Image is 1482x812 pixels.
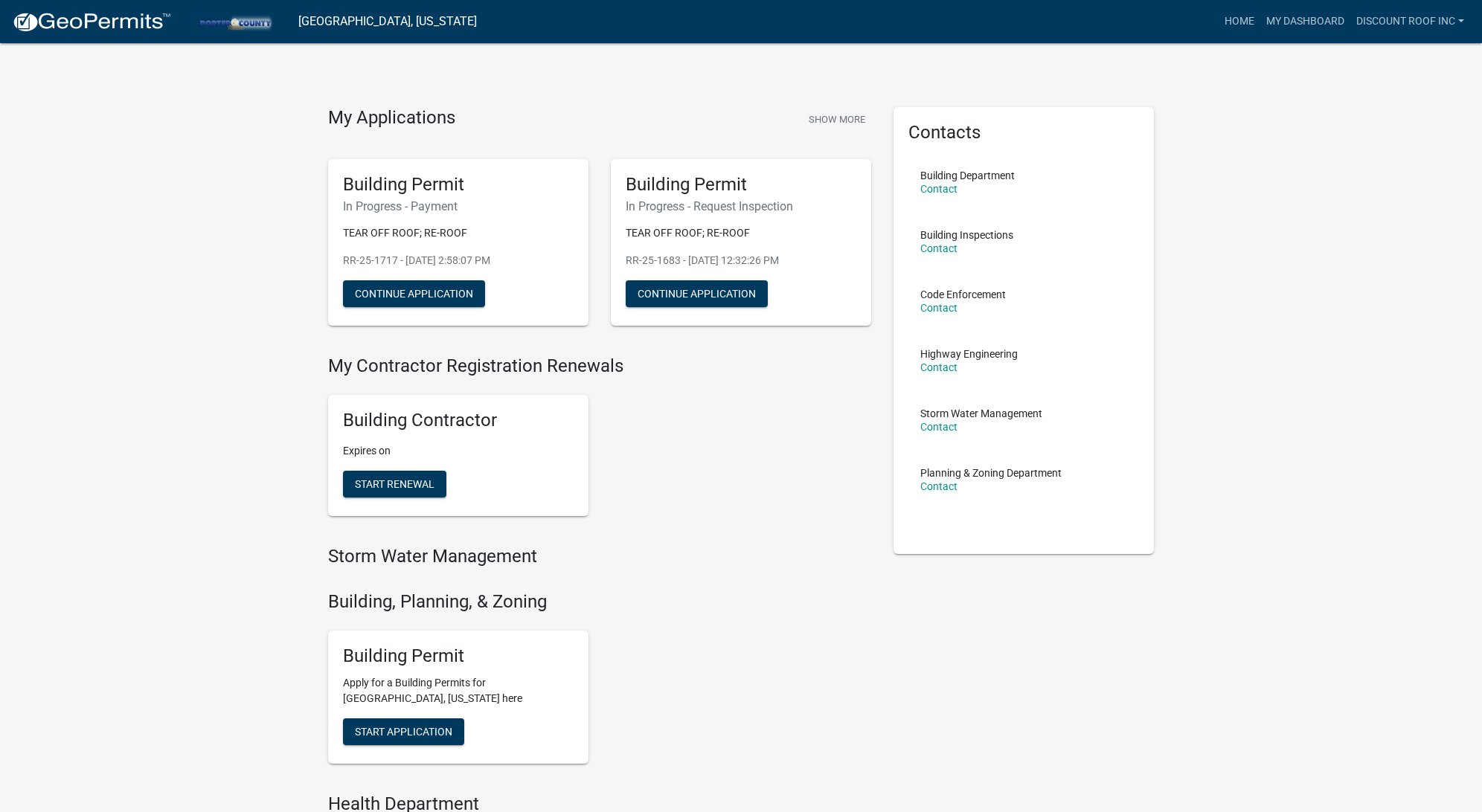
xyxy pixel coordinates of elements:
p: RR-25-1683 - [DATE] 12:32:26 PM [626,253,856,268]
a: [GEOGRAPHIC_DATA], [US_STATE] [298,9,477,34]
a: My Dashboard [1260,7,1350,36]
p: Building Department [920,170,1015,181]
img: Porter County, Indiana [183,11,286,31]
h4: Storm Water Management [328,546,871,567]
a: Home [1219,7,1260,36]
p: Code Enforcement [920,289,1006,300]
p: Expires on [343,443,574,459]
h5: Building Permit [343,645,574,667]
button: Start Application [343,718,464,745]
wm-registration-list-section: My Contractor Registration Renewals [328,355,871,528]
h6: In Progress - Request Inspection [626,199,856,213]
button: Continue Application [626,280,768,307]
button: Start Renewal [343,471,446,497]
span: Start Application [355,726,452,738]
h4: My Contractor Registration Renewals [328,355,871,377]
p: Planning & Zoning Department [920,468,1062,478]
h4: My Applications [328,107,455,129]
h6: In Progress - Payment [343,199,574,213]
p: RR-25-1717 - [DATE] 2:58:07 PM [343,253,574,268]
a: Discount Roof Inc [1350,7,1470,36]
button: Continue Application [343,280,485,307]
h5: Building Permit [343,174,574,196]
a: Contact [920,242,957,254]
p: Apply for a Building Permits for [GEOGRAPHIC_DATA], [US_STATE] here [343,675,574,706]
p: TEAR OFF ROOF; RE-ROOF [343,225,574,241]
p: Highway Engineering [920,349,1018,359]
span: Start Renewal [355,478,434,490]
p: Building Inspections [920,230,1013,240]
p: Storm Water Management [920,408,1042,419]
h5: Building Permit [626,174,856,196]
a: Contact [920,302,957,314]
a: Contact [920,480,957,492]
a: Contact [920,361,957,373]
h4: Building, Planning, & Zoning [328,591,871,613]
a: Contact [920,421,957,433]
a: Contact [920,183,957,195]
p: TEAR OFF ROOF; RE-ROOF [626,225,856,241]
h5: Contacts [908,122,1139,144]
h5: Building Contractor [343,410,574,431]
button: Show More [803,107,871,132]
